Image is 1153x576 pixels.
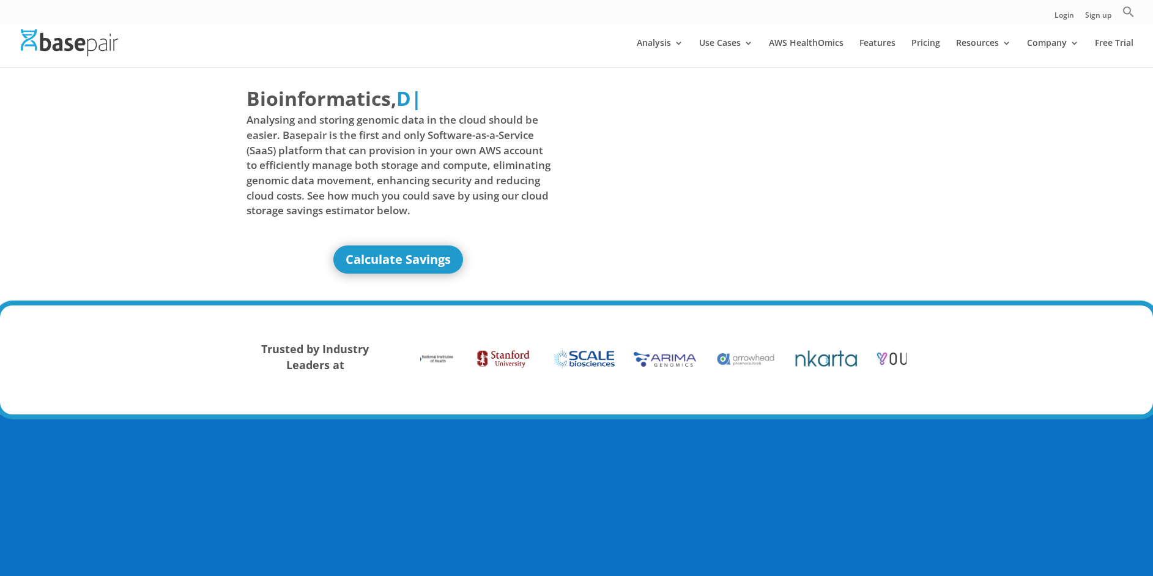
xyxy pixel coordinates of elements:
[956,39,1011,67] a: Resources
[247,84,396,113] span: Bioinformatics,
[247,113,551,218] span: Analysing and storing genomic data in the cloud should be easier. Basepair is the first and only ...
[911,39,940,67] a: Pricing
[411,85,422,111] span: |
[586,84,891,256] iframe: Basepair - NGS Analysis Simplified
[699,39,753,67] a: Use Cases
[637,39,683,67] a: Analysis
[1095,39,1133,67] a: Free Trial
[1122,6,1135,18] svg: Search
[1027,39,1079,67] a: Company
[769,39,843,67] a: AWS HealthOmics
[859,39,895,67] a: Features
[21,29,118,56] img: Basepair
[1085,12,1111,24] a: Sign up
[261,342,369,372] strong: Trusted by Industry Leaders at
[1055,12,1074,24] a: Login
[396,85,411,111] span: D
[1122,6,1135,24] a: Search Icon Link
[333,245,463,274] a: Calculate Savings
